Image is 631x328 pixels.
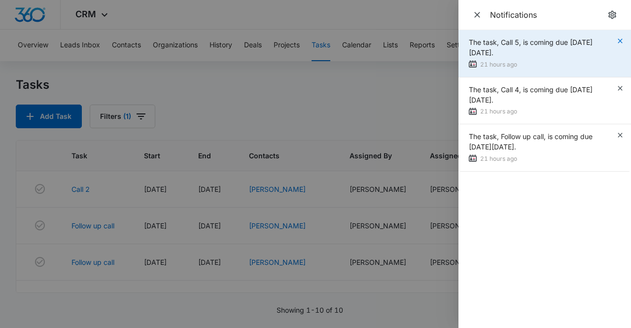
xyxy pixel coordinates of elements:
[469,38,593,57] span: The task, Call 5, is coming due [DATE][DATE].
[469,154,616,164] div: 21 hours ago
[490,9,605,20] div: Notifications
[470,8,484,22] button: Close
[469,132,593,151] span: The task, Follow up call, is coming due [DATE][DATE].
[469,107,616,117] div: 21 hours ago
[469,60,616,70] div: 21 hours ago
[605,8,619,22] a: notifications.title
[469,85,593,104] span: The task, Call 4, is coming due [DATE][DATE].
